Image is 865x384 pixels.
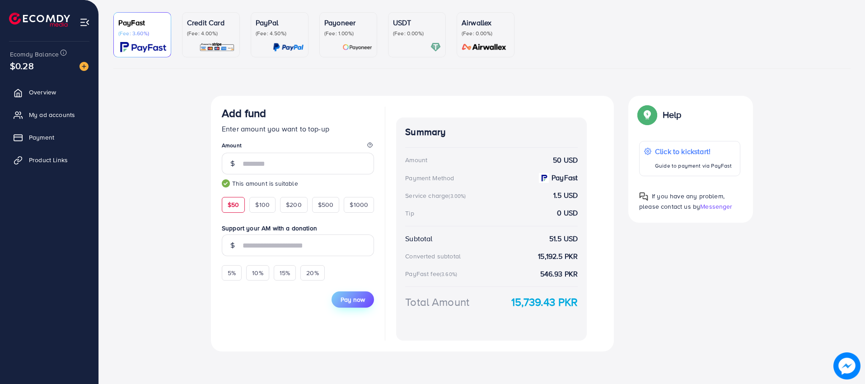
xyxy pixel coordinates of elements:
span: Product Links [29,155,68,164]
p: Help [663,109,682,120]
p: Airwallex [462,17,510,28]
p: Click to kickstart! [655,146,732,157]
p: PayPal [256,17,304,28]
div: Payment Method [405,173,454,183]
img: Popup guide [639,107,655,123]
div: Total Amount [405,294,469,310]
span: Messenger [700,202,732,211]
strong: 1.5 USD [553,190,578,201]
div: Tip [405,209,414,218]
img: card [273,42,304,52]
img: card [459,42,510,52]
a: Payment [7,128,92,146]
span: If you have any problem, please contact us by [639,192,725,211]
small: (3.60%) [440,271,457,278]
span: Overview [29,88,56,97]
small: This amount is suitable [222,179,374,188]
img: image [79,62,89,71]
img: card [430,42,441,52]
p: (Fee: 1.00%) [324,30,372,37]
img: card [199,42,235,52]
strong: 51.5 USD [549,234,578,244]
span: $100 [255,200,270,209]
p: (Fee: 4.00%) [187,30,235,37]
span: Payment [29,133,54,142]
strong: 15,739.43 PKR [511,294,578,310]
span: $50 [228,200,239,209]
span: Ecomdy Balance [10,50,59,59]
img: card [120,42,166,52]
legend: Amount [222,141,374,153]
img: card [342,42,372,52]
span: $0.28 [10,59,34,72]
a: My ad accounts [7,106,92,124]
label: Support your AM with a donation [222,224,374,233]
p: Enter amount you want to top-up [222,123,374,134]
strong: 546.93 PKR [540,269,578,279]
span: My ad accounts [29,110,75,119]
p: USDT [393,17,441,28]
p: (Fee: 0.00%) [462,30,510,37]
p: Guide to payment via PayFast [655,160,732,171]
div: Amount [405,155,427,164]
h4: Summary [405,126,578,138]
div: Service charge [405,191,468,200]
div: PayFast fee [405,269,460,278]
a: Overview [7,83,92,101]
span: Pay now [341,295,365,304]
button: Pay now [332,291,374,308]
div: Converted subtotal [405,252,461,261]
span: 5% [228,268,236,277]
a: Product Links [7,151,92,169]
p: Credit Card [187,17,235,28]
img: guide [222,179,230,187]
p: Payoneer [324,17,372,28]
p: PayFast [118,17,166,28]
strong: PayFast [552,173,578,183]
strong: 50 USD [553,155,578,165]
span: $200 [286,200,302,209]
strong: 15,192.5 PKR [538,251,578,262]
span: $500 [318,200,334,209]
img: image [834,353,860,379]
img: payment [539,173,549,183]
span: 20% [306,268,318,277]
p: (Fee: 4.50%) [256,30,304,37]
img: logo [9,13,70,27]
p: (Fee: 3.60%) [118,30,166,37]
img: menu [79,17,90,28]
p: (Fee: 0.00%) [393,30,441,37]
strong: 0 USD [557,208,578,218]
span: 10% [252,268,263,277]
img: Popup guide [639,192,648,201]
span: $1000 [350,200,368,209]
h3: Add fund [222,107,266,120]
small: (3.00%) [449,192,466,200]
span: 15% [280,268,290,277]
div: Subtotal [405,234,432,244]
